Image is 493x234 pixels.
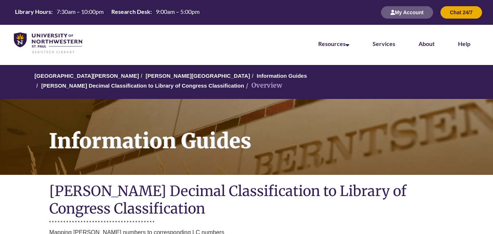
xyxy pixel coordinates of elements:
a: About [419,40,435,47]
span: 7:30am – 10:00pm [57,8,104,15]
a: Services [373,40,395,47]
a: [PERSON_NAME] Decimal Classification to Library of Congress Classification [41,83,244,89]
h1: [PERSON_NAME] Decimal Classification to Library of Congress Classification [49,182,444,219]
a: My Account [381,9,433,15]
li: Overview [244,80,282,91]
span: 9:00am – 5:00pm [156,8,200,15]
img: UNWSP Library Logo [14,32,82,54]
a: Information Guides [257,73,307,79]
a: Hours Today [12,8,203,18]
th: Library Hours: [12,8,54,16]
th: Research Desk: [108,8,153,16]
button: My Account [381,6,433,19]
h1: Information Guides [41,99,493,165]
button: Chat 24/7 [440,6,482,19]
a: Help [458,40,470,47]
a: [PERSON_NAME][GEOGRAPHIC_DATA] [146,73,250,79]
a: Chat 24/7 [440,9,482,15]
a: [GEOGRAPHIC_DATA][PERSON_NAME] [35,73,139,79]
table: Hours Today [12,8,203,17]
a: Resources [318,40,349,47]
